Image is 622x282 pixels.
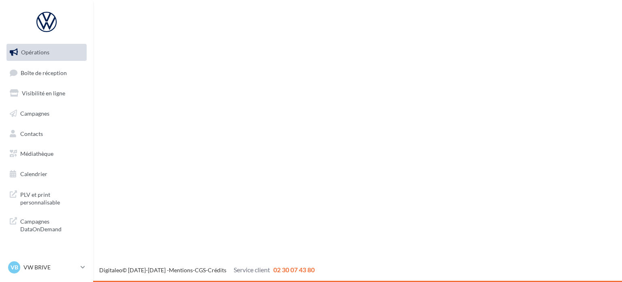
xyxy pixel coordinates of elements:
[21,49,49,56] span: Opérations
[5,44,88,61] a: Opérations
[5,213,88,237] a: Campagnes DataOnDemand
[20,216,83,233] span: Campagnes DataOnDemand
[21,69,67,76] span: Boîte de réception
[5,85,88,102] a: Visibilité en ligne
[6,260,87,275] a: VB VW BRIVE
[99,267,315,273] span: © [DATE]-[DATE] - - -
[195,267,206,273] a: CGS
[273,266,315,273] span: 02 30 07 43 80
[169,267,193,273] a: Mentions
[208,267,226,273] a: Crédits
[20,150,53,157] span: Médiathèque
[5,125,88,142] a: Contacts
[20,189,83,207] span: PLV et print personnalisable
[20,130,43,137] span: Contacts
[20,170,47,177] span: Calendrier
[5,105,88,122] a: Campagnes
[99,267,122,273] a: Digitaleo
[5,145,88,162] a: Médiathèque
[20,110,49,117] span: Campagnes
[23,263,77,271] p: VW BRIVE
[22,90,65,97] span: Visibilité en ligne
[234,266,270,273] span: Service client
[5,64,88,82] a: Boîte de réception
[11,263,18,271] span: VB
[5,186,88,210] a: PLV et print personnalisable
[5,166,88,183] a: Calendrier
